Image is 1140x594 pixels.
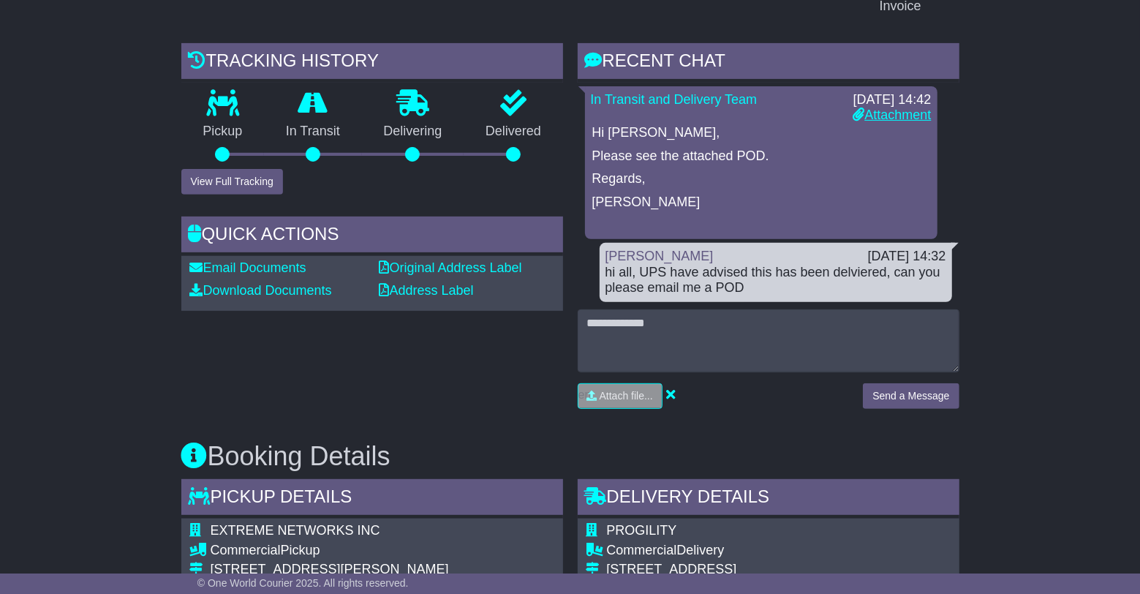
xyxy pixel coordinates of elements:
span: © One World Courier 2025. All rights reserved. [197,577,409,589]
div: [DATE] 14:32 [868,249,946,265]
div: [STREET_ADDRESS][PERSON_NAME] [211,562,492,578]
div: Pickup [211,543,492,559]
a: Original Address Label [380,260,522,275]
p: Hi [PERSON_NAME], [592,125,930,141]
a: Email Documents [190,260,306,275]
button: View Full Tracking [181,169,283,195]
p: Please see the attached POD. [592,148,930,165]
span: Commercial [607,543,677,557]
div: hi all, UPS have advised this has been delviered, can you please email me a POD [605,265,946,296]
p: Delivering [362,124,464,140]
span: PROGILITY [607,523,677,538]
p: Pickup [181,124,265,140]
a: In Transit and Delivery Team [591,92,758,107]
a: Address Label [380,283,474,298]
div: [DATE] 14:42 [853,92,931,108]
span: EXTREME NETWORKS INC [211,523,380,538]
a: Attachment [853,108,931,122]
div: Delivery [607,543,938,559]
p: [PERSON_NAME] [592,195,930,211]
div: RECENT CHAT [578,43,959,83]
a: [PERSON_NAME] [605,249,714,263]
div: Delivery Details [578,479,959,519]
a: Download Documents [190,283,332,298]
h3: Booking Details [181,442,959,471]
p: In Transit [264,124,362,140]
p: Regards, [592,171,930,187]
div: Tracking history [181,43,563,83]
div: Pickup Details [181,479,563,519]
span: Commercial [211,543,281,557]
button: Send a Message [863,383,959,409]
div: [STREET_ADDRESS] [607,562,938,578]
p: Delivered [464,124,563,140]
div: Quick Actions [181,217,563,256]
